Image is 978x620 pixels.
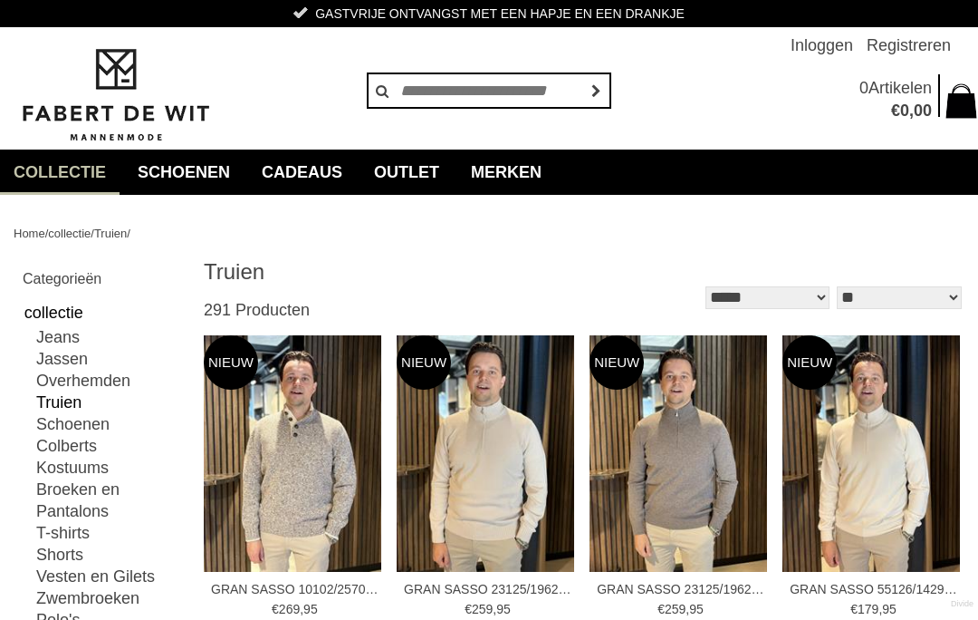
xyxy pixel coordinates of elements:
[465,602,472,616] span: €
[124,150,244,195] a: Schoenen
[867,27,951,63] a: Registreren
[597,581,764,597] a: GRAN SASSO 23125/19621 Truien
[36,435,184,457] a: Colberts
[94,227,127,240] a: Truien
[858,602,878,616] span: 179
[14,227,45,240] a: Home
[14,46,217,144] img: Fabert de Wit
[360,150,453,195] a: Outlet
[914,102,932,120] span: 00
[23,267,184,290] h2: Categorieën
[882,602,896,616] span: 95
[36,457,184,479] a: Kostuums
[248,150,356,195] a: Cadeaus
[909,102,914,120] span: ,
[850,602,858,616] span: €
[127,227,130,240] span: /
[665,602,686,616] span: 259
[300,602,303,616] span: ,
[878,602,882,616] span: ,
[590,335,767,572] img: GRAN SASSO 23125/19621 Truien
[36,522,184,544] a: T-shirts
[397,335,574,572] img: GRAN SASSO 23125/19621 Truien
[45,227,49,240] span: /
[791,27,853,63] a: Inloggen
[782,335,960,572] img: GRAN SASSO 55126/14290 Truien
[36,587,184,609] a: Zwembroeken
[91,227,94,240] span: /
[36,413,184,435] a: Schoenen
[204,301,310,319] span: 291 Producten
[657,602,665,616] span: €
[204,335,381,572] img: GRAN SASSO 10102/25704 Truien
[211,581,379,597] a: GRAN SASSO 10102/25704 Truien
[496,602,511,616] span: 95
[36,479,184,522] a: Broeken en Pantalons
[303,602,318,616] span: 95
[472,602,493,616] span: 259
[859,79,868,97] span: 0
[204,258,584,286] h1: Truien
[36,544,184,566] a: Shorts
[790,581,957,597] a: GRAN SASSO 55126/14290 Truien
[689,602,704,616] span: 95
[48,227,91,240] a: collectie
[36,370,184,392] a: Overhemden
[900,102,909,120] span: 0
[493,602,496,616] span: ,
[23,299,184,326] a: collectie
[404,581,571,597] a: GRAN SASSO 23125/19621 Truien
[36,566,184,587] a: Vesten en Gilets
[279,602,300,616] span: 269
[36,348,184,370] a: Jassen
[891,102,900,120] span: €
[868,79,932,97] span: Artikelen
[457,150,555,195] a: Merken
[36,326,184,348] a: Jeans
[272,602,279,616] span: €
[686,602,689,616] span: ,
[36,392,184,413] a: Truien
